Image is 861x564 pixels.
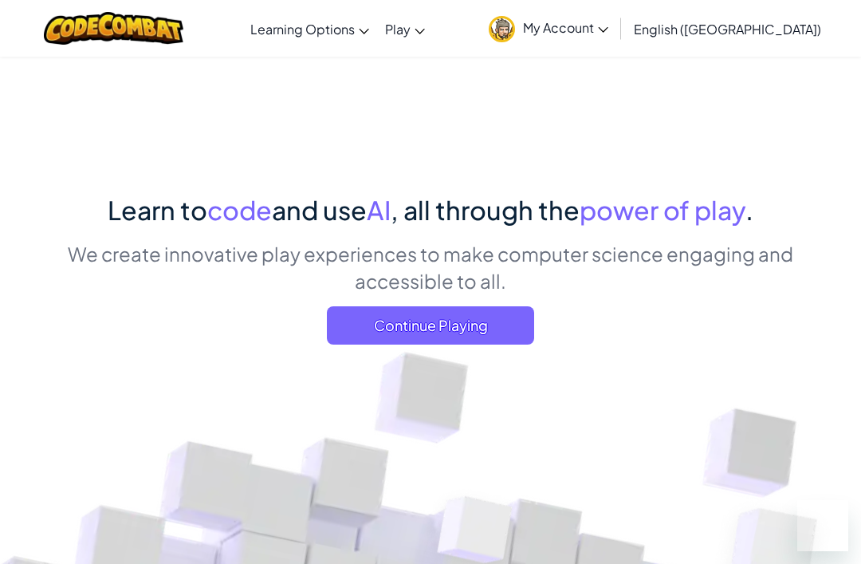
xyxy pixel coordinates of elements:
[626,7,829,50] a: English ([GEOGRAPHIC_DATA])
[481,3,616,53] a: My Account
[391,194,580,226] span: , all through the
[56,240,805,294] p: We create innovative play experiences to make computer science engaging and accessible to all.
[634,21,821,37] span: English ([GEOGRAPHIC_DATA])
[327,306,534,345] a: Continue Playing
[108,194,207,226] span: Learn to
[385,21,411,37] span: Play
[367,194,391,226] span: AI
[745,194,753,226] span: .
[242,7,377,50] a: Learning Options
[207,194,272,226] span: code
[489,16,515,42] img: avatar
[272,194,367,226] span: and use
[250,21,355,37] span: Learning Options
[44,12,183,45] img: CodeCombat logo
[523,19,608,36] span: My Account
[580,194,745,226] span: power of play
[797,500,848,551] iframe: Button to launch messaging window
[377,7,433,50] a: Play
